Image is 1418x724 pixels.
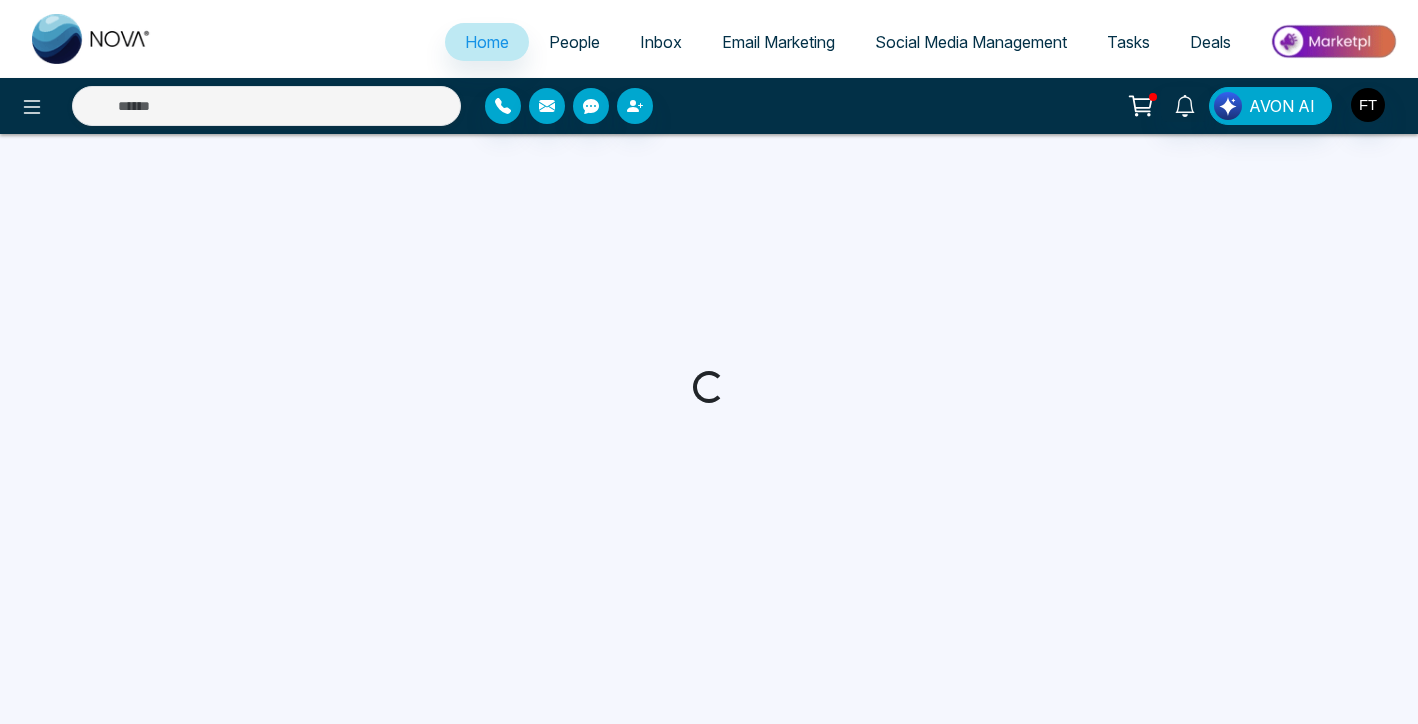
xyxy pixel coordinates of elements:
a: Home [445,23,529,61]
a: Social Media Management [855,23,1087,61]
img: Lead Flow [1214,92,1242,120]
span: Deals [1190,32,1231,52]
span: Tasks [1107,32,1150,52]
a: Inbox [620,23,702,61]
img: User Avatar [1351,88,1385,122]
a: Tasks [1087,23,1170,61]
a: Deals [1170,23,1251,61]
span: People [549,32,600,52]
a: People [529,23,620,61]
img: Market-place.gif [1261,19,1406,64]
span: Social Media Management [875,32,1067,52]
a: Email Marketing [702,23,855,61]
span: AVON AI [1249,94,1315,118]
img: Nova CRM Logo [32,14,152,64]
span: Home [465,32,509,52]
button: AVON AI [1209,87,1332,125]
span: Email Marketing [722,32,835,52]
span: Inbox [640,32,682,52]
